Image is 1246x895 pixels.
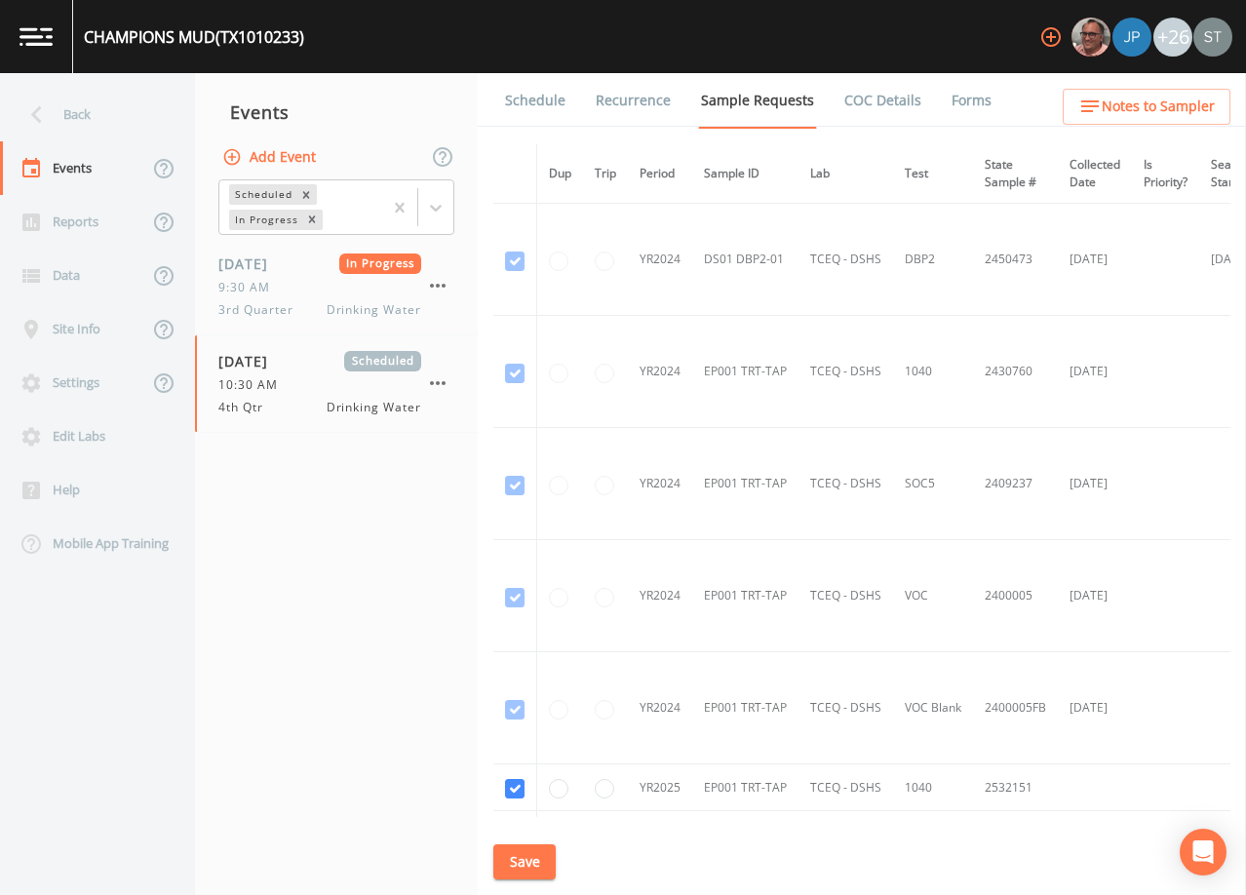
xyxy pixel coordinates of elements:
td: VOC Blank [893,652,973,764]
td: EP001 TRT-TAP [692,428,798,540]
td: EP001 TRT-TAP [692,316,798,428]
div: Open Intercom Messenger [1180,829,1227,876]
td: SOC5 [893,428,973,540]
td: DS01 DBP2-01 [692,204,798,316]
div: Joshua gere Paul [1111,18,1152,57]
a: Sample Requests [698,73,817,129]
td: EP001 TRT-TAP [692,540,798,652]
th: Period [628,144,692,204]
img: logo [19,27,53,46]
td: [DATE] [1058,428,1132,540]
td: YR2024 [628,316,692,428]
td: YR2025 [628,811,692,858]
td: YR2024 [628,540,692,652]
img: cb9926319991c592eb2b4c75d39c237f [1193,18,1232,57]
td: 2450473 [973,204,1058,316]
td: 2532151 [973,764,1058,811]
td: EP001 TRT-TAP [692,764,798,811]
span: Drinking Water [327,399,421,416]
td: [DATE] [1058,540,1132,652]
td: TCEQ - DSHS [798,811,893,858]
span: 3rd Quarter [218,301,305,319]
span: Notes to Sampler [1102,95,1215,119]
span: In Progress [339,253,422,274]
a: [DATE]In Progress9:30 AM3rd QuarterDrinking Water [195,238,478,335]
th: Collected Date [1058,144,1132,204]
button: Save [493,844,556,880]
th: Is Priority? [1132,144,1199,204]
img: e2d790fa78825a4bb76dcb6ab311d44c [1071,18,1110,57]
a: Forms [949,73,994,128]
div: In Progress [229,210,301,230]
th: Dup [537,144,584,204]
th: Lab [798,144,893,204]
td: YR2024 [628,428,692,540]
span: [DATE] [218,253,282,274]
a: Schedule [502,73,568,128]
a: Recurrence [593,73,674,128]
button: Add Event [218,139,324,175]
div: Mike Franklin [1071,18,1111,57]
span: 10:30 AM [218,376,290,394]
button: Notes to Sampler [1063,89,1230,125]
td: 2400005 [973,540,1058,652]
td: VOC [893,540,973,652]
td: 2430760 [973,316,1058,428]
div: Scheduled [229,184,295,205]
img: 41241ef155101aa6d92a04480b0d0000 [1112,18,1151,57]
th: State Sample # [973,144,1058,204]
td: 2409237 [973,428,1058,540]
td: TCEQ - DSHS [798,204,893,316]
td: SOC5 [893,811,973,858]
span: 4th Qtr [218,399,275,416]
td: 1040 [893,764,973,811]
td: TCEQ - DSHS [798,428,893,540]
td: [DATE] [1058,204,1132,316]
th: Sample ID [692,144,798,204]
div: Remove In Progress [301,210,323,230]
td: 1040 [893,316,973,428]
span: [DATE] [218,351,282,371]
div: Remove Scheduled [295,184,317,205]
td: YR2024 [628,652,692,764]
td: YR2024 [628,204,692,316]
td: EP001 TRT-TAP [692,652,798,764]
td: TCEQ - DSHS [798,540,893,652]
td: TCEQ - DSHS [798,316,893,428]
td: TCEQ - DSHS [798,764,893,811]
th: Trip [583,144,628,204]
a: [DATE]Scheduled10:30 AM4th QtrDrinking Water [195,335,478,433]
div: +26 [1153,18,1192,57]
td: TCEQ - DSHS [798,652,893,764]
td: 2400005FB [973,652,1058,764]
th: Test [893,144,973,204]
span: Scheduled [344,351,421,371]
td: DBP2 [893,204,973,316]
span: Drinking Water [327,301,421,319]
td: [DATE] [1058,652,1132,764]
div: Events [195,88,478,136]
td: 2510180 [973,811,1058,858]
a: COC Details [841,73,924,128]
div: CHAMPIONS MUD (TX1010233) [84,25,304,49]
td: [DATE] [1058,316,1132,428]
td: EP001 TRT-TAP [692,811,798,858]
span: 9:30 AM [218,279,282,296]
td: YR2025 [628,764,692,811]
